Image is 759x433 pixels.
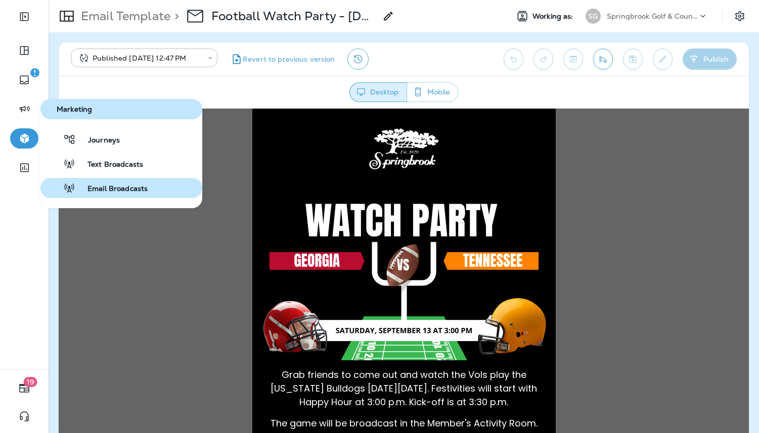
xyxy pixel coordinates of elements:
[75,160,143,170] span: Text Broadcasts
[532,12,575,21] span: Working as:
[40,129,202,150] button: Journeys
[211,9,376,24] p: Football Watch Party - [DATE]
[593,49,613,70] button: Send test email
[76,136,120,146] span: Journeys
[349,82,407,102] button: Desktop
[407,82,458,102] button: Mobile
[40,154,202,174] button: Text Broadcasts
[212,308,479,321] span: The game will be broadcast in the Member's Activity Room.
[243,55,335,64] span: Revert to previous version
[40,178,202,198] button: Email Broadcasts
[44,105,198,114] span: Marketing
[211,9,376,24] div: Football Watch Party - 9/11/2025
[10,7,38,27] button: Expand Sidebar
[194,81,497,252] img: Springbrook--Football-Watch-Party-913.25.png
[24,377,37,387] span: 19
[75,184,148,194] span: Email Broadcasts
[40,99,202,119] button: Marketing
[77,9,170,24] p: Email Template
[347,49,369,70] button: View Changelog
[170,9,179,24] p: >
[212,260,478,300] span: Grab friends to come out and watch the Vols play the [US_STATE] Bulldogs [DATE][DATE]. Festivitie...
[607,12,698,20] p: Springbrook Golf & Country Club
[586,9,601,24] div: SG
[731,7,749,25] button: Settings
[78,53,201,63] div: Published [DATE] 12:47 PM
